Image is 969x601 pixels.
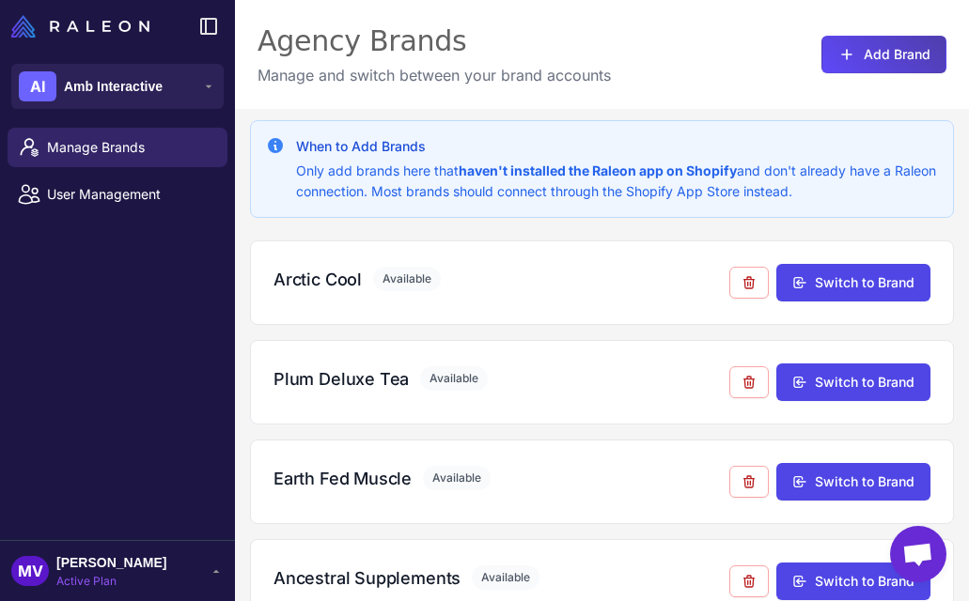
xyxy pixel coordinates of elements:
[890,526,946,582] div: Open chat
[8,128,227,167] a: Manage Brands
[8,175,227,214] a: User Management
[296,161,938,202] p: Only add brands here that and don't already have a Raleon connection. Most brands should connect ...
[11,64,224,109] button: AIAmb Interactive
[420,366,488,391] span: Available
[19,71,56,101] div: AI
[373,267,441,291] span: Available
[274,565,461,591] h3: Ancestral Supplements
[11,15,157,38] a: Raleon Logo
[274,366,409,392] h3: Plum Deluxe Tea
[423,466,491,490] span: Available
[821,36,946,73] button: Add Brand
[64,76,163,97] span: Amb Interactive
[274,466,412,491] h3: Earth Fed Muscle
[776,363,930,401] button: Switch to Brand
[729,267,769,299] button: Remove from agency
[776,463,930,501] button: Switch to Brand
[729,565,769,597] button: Remove from agency
[729,366,769,398] button: Remove from agency
[472,565,539,590] span: Available
[258,64,611,86] p: Manage and switch between your brand accounts
[11,556,49,586] div: MV
[459,162,737,178] strong: haven't installed the Raleon app on Shopify
[776,264,930,301] button: Switch to Brand
[56,573,166,590] span: Active Plan
[56,552,166,573] span: [PERSON_NAME]
[274,267,362,292] h3: Arctic Cool
[47,137,212,158] span: Manage Brands
[729,466,769,498] button: Remove from agency
[296,136,938,157] h3: When to Add Brands
[776,562,930,600] button: Switch to Brand
[11,15,149,38] img: Raleon Logo
[258,23,611,60] div: Agency Brands
[47,184,212,205] span: User Management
